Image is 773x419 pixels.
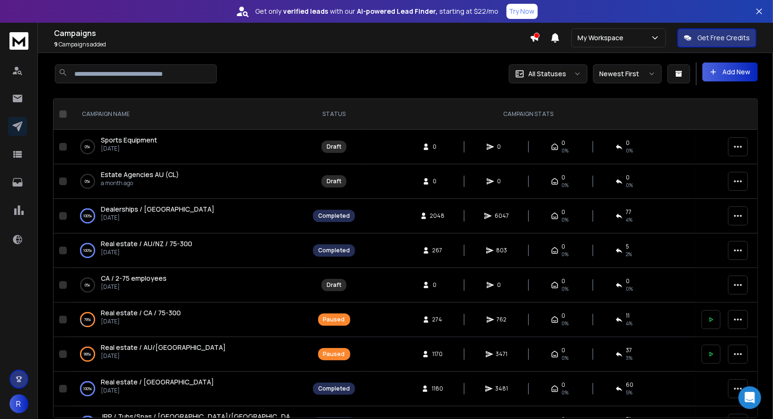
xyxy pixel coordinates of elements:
[626,381,633,389] span: 60
[101,283,167,291] p: [DATE]
[256,7,499,16] p: Get only with our starting at $22/mo
[327,281,341,289] div: Draft
[327,143,341,151] div: Draft
[101,377,214,386] span: Real estate / [GEOGRAPHIC_DATA]
[284,7,329,16] strong: verified leads
[54,41,530,48] p: Campaigns added
[101,377,214,387] a: Real estate / [GEOGRAPHIC_DATA]
[497,143,506,151] span: 0
[71,233,307,268] td: 100%Real estate / AU/NZ / 75-300[DATE]
[561,139,565,147] span: 0
[433,247,443,254] span: 267
[85,142,90,152] p: 0 %
[561,381,565,389] span: 0
[101,205,214,214] a: Dealerships / [GEOGRAPHIC_DATA]
[101,214,214,222] p: [DATE]
[101,239,192,248] span: Real estate / AU/NZ / 75-300
[561,354,569,362] span: 0%
[323,350,345,358] div: Paused
[9,394,28,413] button: R
[71,199,307,233] td: 100%Dealerships / [GEOGRAPHIC_DATA][DATE]
[101,308,181,317] span: Real estate / CA / 75-300
[626,181,633,189] span: 0%
[506,4,538,19] button: Try Now
[318,247,350,254] div: Completed
[433,178,442,185] span: 0
[307,99,361,130] th: STATUS
[101,135,157,144] span: Sports Equipment
[101,170,179,179] a: Estate Agencies AU (CL)
[561,174,565,181] span: 0
[430,212,445,220] span: 2048
[738,386,761,409] div: Open Intercom Messenger
[626,208,631,216] span: 77
[509,7,535,16] p: Try Now
[561,216,569,223] span: 0%
[626,354,632,362] span: 3 %
[71,99,307,130] th: CAMPAIGN NAME
[323,316,345,323] div: Paused
[83,211,92,221] p: 100 %
[101,318,181,325] p: [DATE]
[85,280,90,290] p: 0 %
[626,277,630,285] span: 0
[83,384,92,393] p: 100 %
[626,147,633,154] span: 0%
[578,33,627,43] p: My Workspace
[71,303,307,337] td: 79%Real estate / CA / 75-300[DATE]
[84,349,91,359] p: 99 %
[626,250,632,258] span: 2 %
[101,387,214,394] p: [DATE]
[101,145,157,152] p: [DATE]
[9,32,28,50] img: logo
[702,62,758,81] button: Add New
[71,268,307,303] td: 0%CA / 2-75 employees[DATE]
[593,64,662,83] button: Newest First
[528,69,566,79] p: All Statuses
[561,312,565,320] span: 0
[318,212,350,220] div: Completed
[54,40,58,48] span: 9
[497,281,506,289] span: 0
[101,135,157,145] a: Sports Equipment
[101,239,192,249] a: Real estate / AU/NZ / 75-300
[71,130,307,164] td: 0%Sports Equipment[DATE]
[54,27,530,39] h1: Campaigns
[83,246,92,255] p: 100 %
[101,179,179,187] p: a month ago
[497,247,507,254] span: 803
[561,181,569,189] span: 0%
[495,212,509,220] span: 6047
[497,178,506,185] span: 0
[101,249,192,256] p: [DATE]
[318,385,350,392] div: Completed
[101,308,181,318] a: Real estate / CA / 75-300
[85,177,90,186] p: 0 %
[561,285,569,293] span: 0%
[626,139,630,147] span: 0
[433,143,442,151] span: 0
[561,320,569,327] span: 0%
[561,277,565,285] span: 0
[433,281,442,289] span: 0
[361,99,696,130] th: CAMPAIGN STATS
[101,343,226,352] span: Real estate / AU/[GEOGRAPHIC_DATA]
[561,147,569,154] span: 0%
[561,389,569,396] span: 0%
[71,164,307,199] td: 0%Estate Agencies AU (CL)a month ago
[327,178,341,185] div: Draft
[561,208,565,216] span: 0
[101,274,167,283] a: CA / 2-75 employees
[71,337,307,372] td: 99%Real estate / AU/[GEOGRAPHIC_DATA][DATE]
[626,243,629,250] span: 5
[626,174,630,181] span: 0
[432,385,443,392] span: 1180
[626,285,633,293] span: 0%
[101,352,226,360] p: [DATE]
[626,347,632,354] span: 37
[561,250,569,258] span: 0%
[496,385,508,392] span: 3481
